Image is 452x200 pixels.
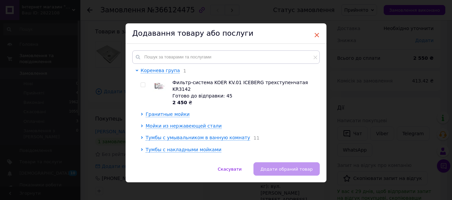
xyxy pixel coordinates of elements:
[146,147,221,152] span: Тумбы с накладными мойками
[250,135,259,141] span: 11
[172,99,316,106] div: ₴
[146,123,222,129] span: Мойки из нержавеющей стали
[218,167,241,172] span: Скасувати
[180,68,186,73] span: 1
[314,29,320,41] span: ×
[146,135,250,140] span: Тумбы с умывальником в ванную комнату
[141,68,180,73] span: Коренева група
[172,100,187,105] b: 2 450
[146,112,190,117] span: Гранитные мойки
[211,162,248,176] button: Скасувати
[132,50,320,64] input: Пошук за товарами та послугами
[172,80,308,92] span: Фильтр-система KOER KV.01 ICEBERG трехступенчатая KR3142
[172,92,316,99] div: Готово до відправки: 45
[126,23,326,44] div: Додавання товару або послуги
[152,79,166,92] img: Фильтр-система KOER KV.01 ICEBERG трехступенчатая KR3142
